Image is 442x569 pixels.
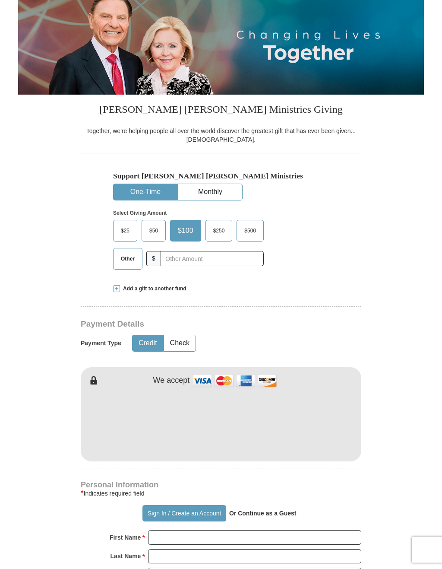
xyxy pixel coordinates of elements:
[153,376,190,386] h4: We accept
[117,253,139,266] span: Other
[142,505,226,522] button: Sign In / Create an Account
[229,510,297,517] strong: Or Continue as a Guest
[81,482,361,489] h4: Personal Information
[117,225,134,238] span: $25
[110,550,141,563] strong: Last Name
[209,225,229,238] span: $250
[81,340,121,347] h5: Payment Type
[145,225,162,238] span: $50
[146,251,161,267] span: $
[113,210,167,216] strong: Select Giving Amount
[192,372,278,391] img: credit cards accepted
[133,336,163,352] button: Credit
[110,532,141,544] strong: First Name
[178,184,242,200] button: Monthly
[113,172,329,181] h5: Support [PERSON_NAME] [PERSON_NAME] Ministries
[81,489,361,499] div: Indicates required field
[114,184,177,200] button: One-Time
[81,320,301,330] h3: Payment Details
[81,95,361,127] h3: [PERSON_NAME] [PERSON_NAME] Ministries Giving
[240,225,260,238] span: $500
[120,286,186,293] span: Add a gift to another fund
[161,251,264,267] input: Other Amount
[174,225,198,238] span: $100
[81,127,361,144] div: Together, we're helping people all over the world discover the greatest gift that has ever been g...
[164,336,196,352] button: Check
